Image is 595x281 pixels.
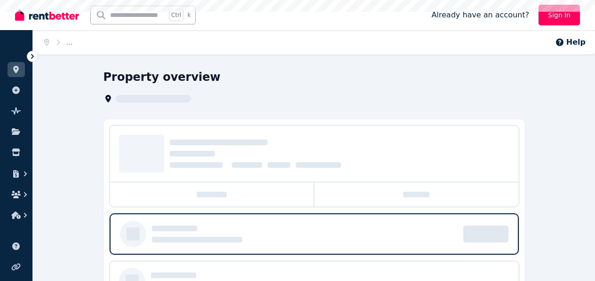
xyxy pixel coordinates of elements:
[539,5,580,25] a: Sign In
[15,8,79,22] img: RentBetter
[187,11,190,19] span: k
[431,9,529,21] span: Already have an account?
[33,30,84,55] nav: Breadcrumb
[103,70,221,85] h1: Property overview
[555,37,586,48] button: Help
[169,9,183,21] span: Ctrl
[66,39,72,46] span: ...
